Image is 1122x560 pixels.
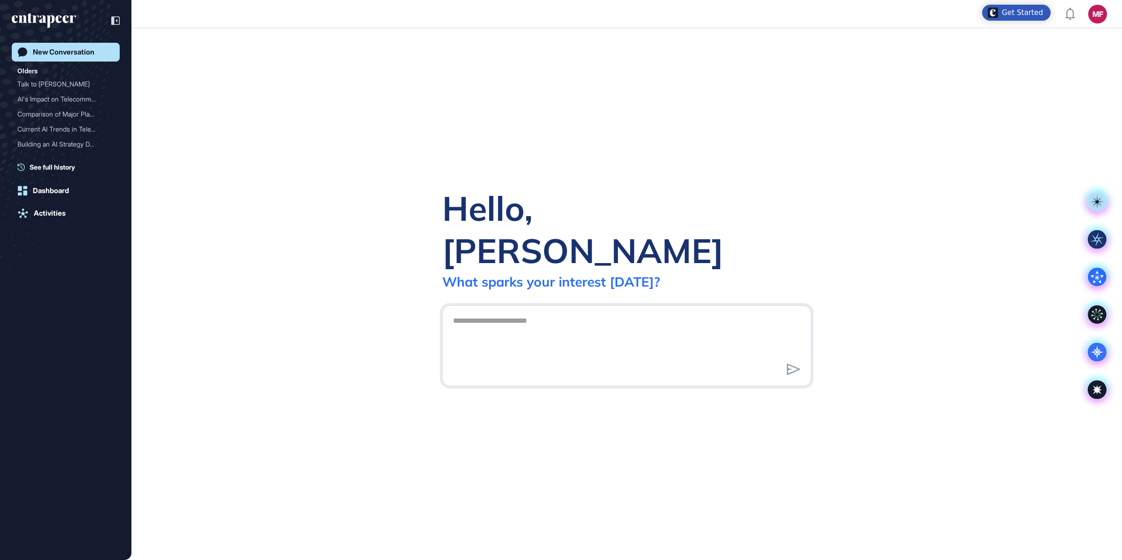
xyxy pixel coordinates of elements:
a: Activities [12,204,120,223]
div: Talk to Nash [17,77,114,92]
div: AI's Impact on Telecommun... [17,92,107,107]
div: Building an AI Strategy Document for Telecom Operators [17,137,114,152]
div: entrapeer-logo [12,13,76,28]
div: Current AI Trends in Tele... [17,122,107,137]
div: Comparison of Major Players in AI Infrastructure, Data, Models, Engineering Tools, and Products [17,107,114,122]
div: Olders [17,65,38,77]
div: Activities [34,209,66,218]
div: Building an AI Strategy D... [17,137,107,152]
div: What sparks your interest [DATE]? [442,273,660,290]
div: Talk to [PERSON_NAME] [17,77,107,92]
span: See full history [30,162,75,172]
div: Comparison of Major Playe... [17,107,107,122]
button: MF [1088,5,1107,23]
div: New Conversation [33,48,94,56]
div: Hello, [PERSON_NAME] [442,187,811,272]
div: Open Get Started checklist [982,5,1051,21]
div: Dashboard [33,187,69,195]
div: AI's Impact on Telecommunications Companies [17,92,114,107]
img: launcher-image-alternative-text [988,8,998,18]
a: Dashboard [12,181,120,200]
a: New Conversation [12,43,120,62]
a: See full history [17,162,120,172]
div: Get Started [1002,8,1043,17]
div: Current AI Trends in Telecommunications [17,122,114,137]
